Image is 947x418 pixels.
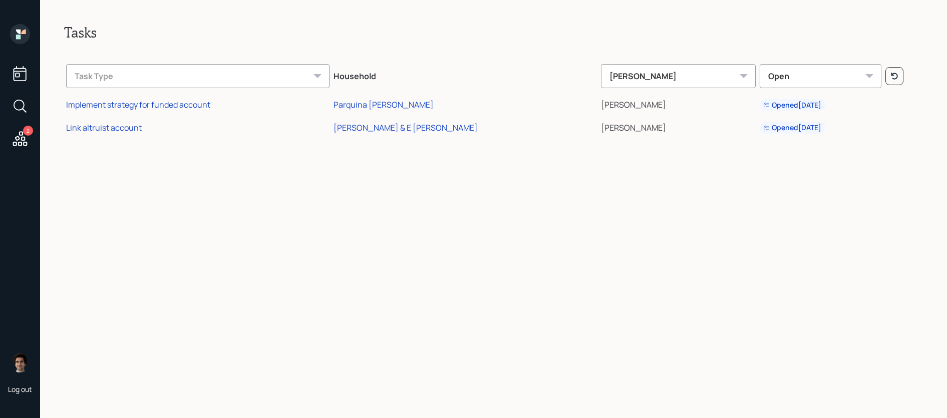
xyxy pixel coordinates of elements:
[760,64,881,88] div: Open
[764,100,821,110] div: Opened [DATE]
[10,352,30,372] img: harrison-schaefer-headshot-2.png
[66,122,142,133] div: Link altruist account
[66,64,330,88] div: Task Type
[334,122,478,133] div: [PERSON_NAME] & E [PERSON_NAME]
[66,99,210,110] div: Implement strategy for funded account
[332,57,599,92] th: Household
[8,384,32,394] div: Log out
[764,123,821,133] div: Opened [DATE]
[599,92,758,115] td: [PERSON_NAME]
[64,24,923,41] h2: Tasks
[23,126,33,136] div: 2
[601,64,756,88] div: [PERSON_NAME]
[599,115,758,138] td: [PERSON_NAME]
[334,99,434,110] div: Parquina [PERSON_NAME]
